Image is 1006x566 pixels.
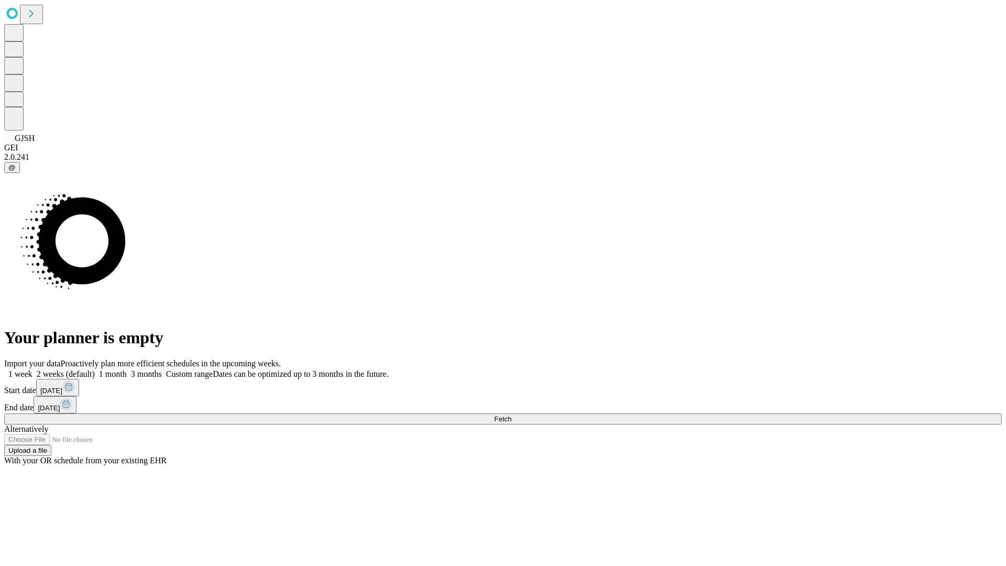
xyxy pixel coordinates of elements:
span: With your OR schedule from your existing EHR [4,456,167,465]
h1: Your planner is empty [4,328,1002,347]
div: Start date [4,379,1002,396]
span: Fetch [494,415,511,423]
button: [DATE] [34,396,76,413]
span: Custom range [166,369,213,378]
button: Upload a file [4,445,51,456]
span: 1 month [99,369,127,378]
span: [DATE] [38,404,60,412]
span: Dates can be optimized up to 3 months in the future. [213,369,388,378]
div: 2.0.241 [4,153,1002,162]
span: @ [8,164,16,171]
div: GEI [4,143,1002,153]
button: Fetch [4,413,1002,424]
span: [DATE] [40,387,62,395]
span: 2 weeks (default) [37,369,95,378]
span: Alternatively [4,424,48,433]
span: 3 months [131,369,162,378]
span: Import your data [4,359,61,368]
button: [DATE] [36,379,79,396]
button: @ [4,162,20,173]
span: 1 week [8,369,32,378]
span: Proactively plan more efficient schedules in the upcoming weeks. [61,359,281,368]
span: GJSH [15,134,35,143]
div: End date [4,396,1002,413]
